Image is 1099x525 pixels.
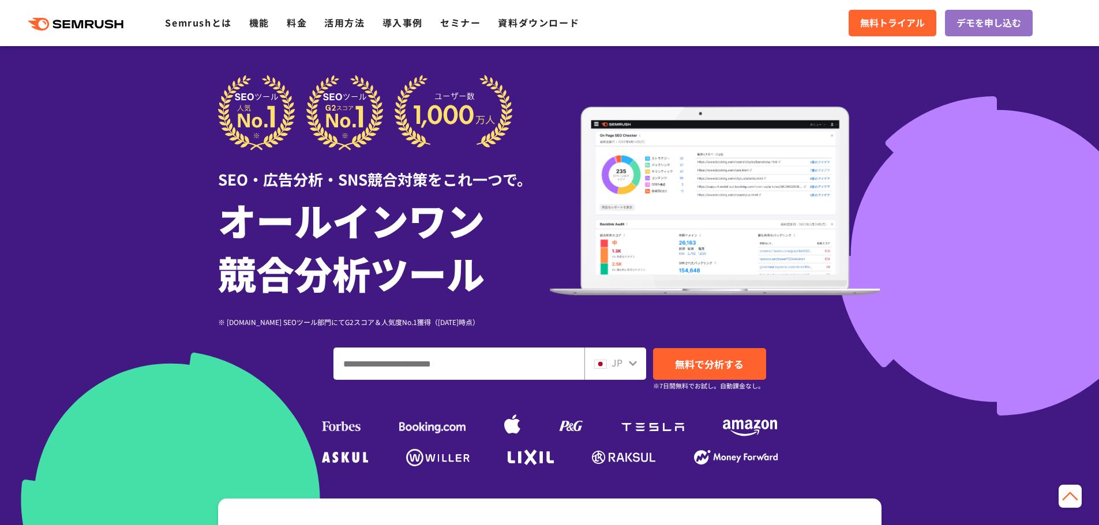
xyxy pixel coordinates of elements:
[612,356,622,369] span: JP
[324,16,365,29] a: 活用方法
[957,16,1021,31] span: デモを申し込む
[218,193,550,299] h1: オールインワン 競合分析ツール
[945,10,1033,36] a: デモを申し込む
[382,16,423,29] a: 導入事例
[334,348,584,379] input: ドメイン、キーワードまたはURLを入力してください
[498,16,579,29] a: 資料ダウンロード
[287,16,307,29] a: 料金
[218,316,550,327] div: ※ [DOMAIN_NAME] SEOツール部門にてG2スコア＆人気度No.1獲得（[DATE]時点）
[218,150,550,190] div: SEO・広告分析・SNS競合対策をこれ一つで。
[849,10,936,36] a: 無料トライアル
[440,16,481,29] a: セミナー
[675,357,744,371] span: 無料で分析する
[860,16,925,31] span: 無料トライアル
[653,380,764,391] small: ※7日間無料でお試し。自動課金なし。
[653,348,766,380] a: 無料で分析する
[165,16,231,29] a: Semrushとは
[249,16,269,29] a: 機能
